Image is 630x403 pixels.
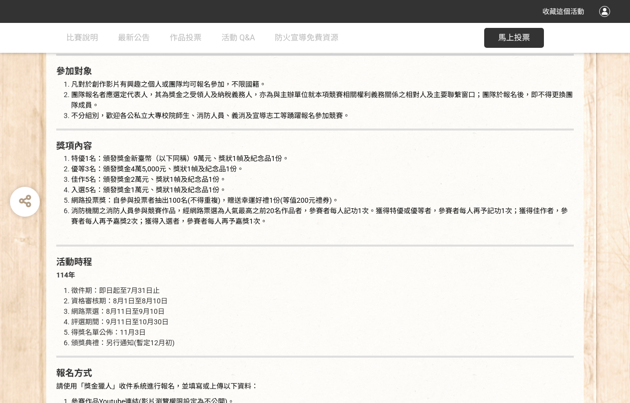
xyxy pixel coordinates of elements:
a: 活動 Q&A [221,23,255,53]
li: 網路票選：8月11日至9月10日 [71,306,574,317]
span: 活動 Q&A [221,33,255,42]
span: 特優1名：頒發獎金新臺幣（以下同稱）9萬元、獎狀1幀及紀念品1份。 [71,154,289,162]
a: 最新公告 [118,23,150,53]
a: 比賽說明 [66,23,98,53]
span: 作品投票 [170,33,202,42]
span: 佳作5名：頒發獎金2萬元、獎狀1幀及紀念品1份。 [71,175,226,183]
span: 比賽說明 [66,33,98,42]
span: 網路投票獎：自參與投票者抽出100名(不得重複)，贈送幸運好禮1份(等值200元禮券)。 [71,196,339,204]
span: 不分組別，歡迎各公私立大專校院師生、消防人員、義消及宣導志工等踴躍報名參加競賽。 [71,112,350,120]
span: 請使用「獎金獵人」收件系統進行報名，並填寫或上傳以下資料： [56,382,258,390]
span: 最新公告 [118,33,150,42]
span: 入選5名：頒發獎金1萬元、獎狀1幀及紀念品1份。 [71,186,226,194]
strong: 參加對象 [56,66,92,76]
li: 徵件期：即日起至7月31日止 [71,285,574,296]
span: 凡對於創作影片有興趣之個人或團隊均可報名參加，不限國籍。 [71,80,266,88]
a: 防火宣導免費資源 [275,23,338,53]
span: 馬上投票 [498,33,530,42]
li: 得獎名單公佈：11月3日 [71,327,574,338]
strong: 獎項內容 [56,140,92,151]
button: 馬上投票 [484,28,544,48]
strong: 活動時程 [56,257,92,267]
span: 團隊報名者應選定代表人，其為獎金之受領人及納稅義務人，亦為與主辦單位就本項競賽相關權利義務關係之相對人及主要聯繫窗口；團隊於報名後，即不得更換團隊成員。 [71,91,573,109]
span: 防火宣導免費資源 [275,33,338,42]
span: 消防機關之消防人員參與競賽作品，經網路票選為人氣最高之前20名作品者，參賽者每人記功1次。獲得特優或優等者，參賽者每人再予記功1次；獲得佳作者，參賽者每人再予嘉獎2次；獲得入選者，參賽者每人再予... [71,207,568,225]
li: 評選期間：9月11日至10月30日 [71,317,574,327]
li: 頒獎典禮：另行通知(暫定12月初) [71,338,574,348]
a: 作品投票 [170,23,202,53]
strong: 報名方式 [56,368,92,378]
li: 資格審核期：8月1日至8月10日 [71,296,574,306]
span: 優等3名：頒發獎金4萬5,000元、獎狀1幀及紀念品1份。 [71,165,244,173]
strong: 114年 [56,271,75,279]
span: 收藏這個活動 [542,7,584,15]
